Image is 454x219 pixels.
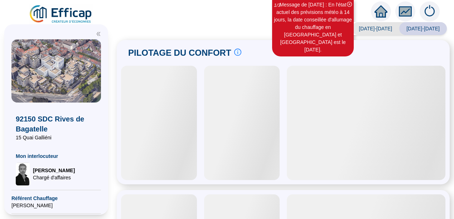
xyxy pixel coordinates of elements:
span: home [375,5,387,18]
i: 1 / 3 [274,3,280,8]
div: Message de [DATE] : En l'état actuel des prévisions météo à 14 jours, la date conseillée d'alluma... [273,1,353,54]
span: close-circle [347,2,352,7]
span: [PERSON_NAME] [11,202,101,209]
img: efficap energie logo [29,4,93,24]
span: [DATE]-[DATE] [352,22,399,35]
span: Chargé d'affaires [33,174,75,181]
span: Référent Chauffage [11,195,101,202]
img: alerts [420,1,440,21]
span: 15 Quai Galliéni [16,134,97,141]
span: 92150 SDC Rives de Bagatelle [16,114,97,134]
img: Chargé d'affaires [16,163,30,185]
span: [PERSON_NAME] [33,167,75,174]
span: PILOTAGE DU CONFORT [128,47,231,59]
span: Mon interlocuteur [16,153,97,160]
span: double-left [96,31,101,36]
span: info-circle [234,49,241,56]
span: [DATE]-[DATE] [399,22,447,35]
span: fund [399,5,412,18]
